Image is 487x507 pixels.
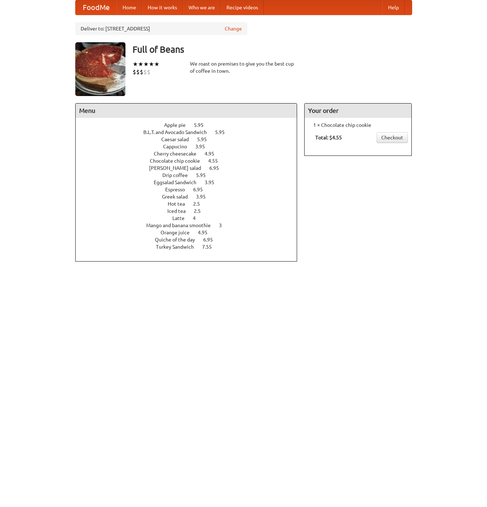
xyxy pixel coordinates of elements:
[377,132,408,143] a: Checkout
[196,194,213,200] span: 3.95
[146,223,218,228] span: Mango and banana smoothie
[308,121,408,129] li: 1 × Chocolate chip cookie
[208,158,225,164] span: 4.55
[164,122,217,128] a: Apple pie 5.95
[155,237,226,243] a: Quiche of the day 6.95
[154,180,204,185] span: Eggsalad Sandwich
[161,137,220,142] a: Caesar salad 5.95
[215,129,232,135] span: 5.95
[161,137,196,142] span: Caesar salad
[172,215,209,221] a: Latte 4
[195,144,212,149] span: 3.95
[162,194,219,200] a: Greek salad 3.95
[138,60,143,68] li: ★
[75,22,247,35] div: Deliver to: [STREET_ADDRESS]
[143,129,214,135] span: B.L.T. and Avocado Sandwich
[221,0,264,15] a: Recipe videos
[194,122,211,128] span: 5.95
[202,244,219,250] span: 7.55
[149,165,232,171] a: [PERSON_NAME] salad 6.95
[219,223,229,228] span: 3
[155,237,202,243] span: Quiche of the day
[167,208,193,214] span: Iced tea
[382,0,405,15] a: Help
[76,104,297,118] h4: Menu
[133,60,138,68] li: ★
[156,244,225,250] a: Turkey Sandwich 7.55
[76,0,117,15] a: FoodMe
[143,68,147,76] li: $
[143,129,238,135] a: B.L.T. and Avocado Sandwich 5.95
[183,0,221,15] a: Who we are
[117,0,142,15] a: Home
[205,151,221,157] span: 4.95
[164,122,193,128] span: Apple pie
[168,201,192,207] span: Hot tea
[163,144,218,149] a: Cappucino 3.95
[193,215,203,221] span: 4
[162,194,195,200] span: Greek salad
[133,68,136,76] li: $
[162,172,195,178] span: Drip coffee
[193,201,207,207] span: 2.5
[225,25,242,32] a: Change
[209,165,226,171] span: 6.95
[162,172,219,178] a: Drip coffee 5.95
[150,158,207,164] span: Chocolate chip cookie
[205,180,221,185] span: 3.95
[146,223,235,228] a: Mango and banana smoothie 3
[147,68,151,76] li: $
[133,42,412,57] h3: Full of Beans
[305,104,411,118] h4: Your order
[154,151,204,157] span: Cherry cheesecake
[154,151,228,157] a: Cherry cheesecake 4.95
[194,208,208,214] span: 2.5
[161,230,197,235] span: Orange juice
[190,60,297,75] div: We roast on premises to give you the best cup of coffee in town.
[165,187,192,192] span: Espresso
[203,237,220,243] span: 6.95
[193,187,210,192] span: 6.95
[172,215,192,221] span: Latte
[142,0,183,15] a: How it works
[167,208,214,214] a: Iced tea 2.5
[315,135,342,140] b: Total: $4.55
[168,201,213,207] a: Hot tea 2.5
[154,180,228,185] a: Eggsalad Sandwich 3.95
[154,60,159,68] li: ★
[75,42,125,96] img: angular.jpg
[136,68,140,76] li: $
[143,60,149,68] li: ★
[198,230,215,235] span: 4.95
[196,172,213,178] span: 5.95
[149,165,208,171] span: [PERSON_NAME] salad
[150,158,231,164] a: Chocolate chip cookie 4.55
[197,137,214,142] span: 5.95
[140,68,143,76] li: $
[149,60,154,68] li: ★
[165,187,216,192] a: Espresso 6.95
[156,244,201,250] span: Turkey Sandwich
[163,144,194,149] span: Cappucino
[161,230,221,235] a: Orange juice 4.95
